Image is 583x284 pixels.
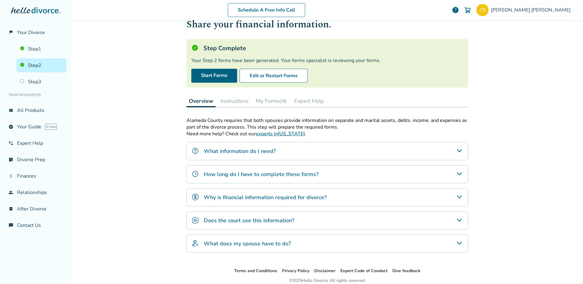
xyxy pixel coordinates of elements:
[45,124,57,130] span: AI beta
[186,234,468,253] div: What does my spouse have to do?
[234,268,277,274] a: Terms and Conditions
[192,193,199,201] img: Why is financial information required for divorce?
[5,185,66,199] a: groupRelationships
[192,170,199,178] img: How long do I have to complete these forms?
[204,216,294,224] h4: Does the court see this information?
[191,57,463,64] div: Your Step 2 forms have been generated. Your forms specialist is reviewing your forms.
[186,211,468,230] div: Does the court see this information?
[186,17,468,32] h1: Share your financial information.
[476,4,489,16] img: clarissariot@gmail.com
[9,30,13,35] span: flag_2
[9,141,13,146] span: phone_in_talk
[9,174,13,178] span: attach_money
[5,26,66,40] a: flag_2Your Divorce
[9,190,13,195] span: group
[16,75,66,89] a: Step3
[240,69,308,83] button: Edit or Restart Forms
[392,267,421,275] li: Give feedback
[192,216,199,224] img: Does the court see this information?
[16,42,66,56] a: Step1
[186,130,468,137] p: Need more help? Check out our .
[5,202,66,216] a: bookmark_checkAfter Divorce
[5,89,66,101] li: Your Resources
[9,108,13,113] span: view_list
[186,117,468,130] p: Alameda County requires that both spouses provide information on separate and marital assets, deb...
[9,206,13,211] span: bookmark_check
[5,218,66,232] a: chat_infoContact Us
[5,136,66,150] a: phone_in_talkExpert Help
[5,153,66,167] a: list_alt_checkDivorce Prep
[9,124,13,129] span: explore
[186,188,468,206] div: Why is financial information required for divorce?
[204,170,319,178] h4: How long do I have to complete these forms?
[17,29,45,36] span: Your Divorce
[340,268,387,274] a: Expert Code of Conduct
[218,95,251,107] button: Instructions
[254,95,289,107] button: My Forms(4)
[553,255,583,284] iframe: Chat Widget
[9,157,13,162] span: list_alt_check
[204,193,327,201] h4: Why is financial information required for divorce?
[9,223,13,228] span: chat_info
[16,58,66,72] a: Step2
[204,240,291,248] h4: What does my spouse have to do?
[186,165,468,183] div: How long do I have to complete these forms?
[452,6,459,14] a: help
[203,44,246,52] h5: Step Complete
[464,6,471,14] img: Cart
[292,95,326,107] button: Expert Help
[204,147,276,155] h4: What information do I need?
[282,268,309,274] a: Privacy Policy
[5,120,66,134] a: exploreYour GuideAI beta
[192,240,199,247] img: What does my spouse have to do?
[191,69,237,83] a: Start Forms
[491,7,573,13] span: [PERSON_NAME] [PERSON_NAME]
[314,267,336,275] li: Disclaimer
[5,169,66,183] a: attach_moneyFinances
[5,103,66,117] a: view_listAll Products
[186,95,216,107] button: Overview
[186,142,468,160] div: What information do I need?
[192,147,199,154] img: What information do I need?
[228,3,305,17] a: Schedule A Free Info Call
[256,130,305,137] a: experts in[US_STATE]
